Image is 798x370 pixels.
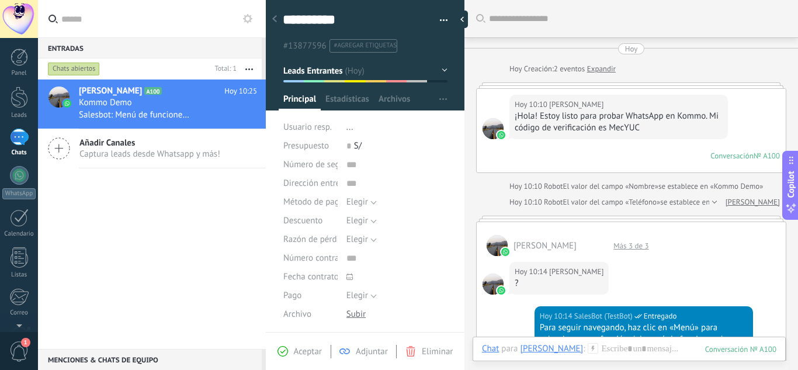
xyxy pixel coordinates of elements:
div: Presupuesto [283,137,338,155]
span: #agregar etiquetas [334,42,397,50]
div: Hoy 10:10 [515,99,549,110]
span: 2 eventos [554,63,585,75]
span: Salesbot: Menú de funciones de WhatsApp ¡Desbloquea la mensajería mejorada en WhatsApp! Haz clic ... [79,109,193,120]
div: Hoy [509,63,524,75]
div: Ocultar [456,11,468,28]
span: Eliminar [422,346,453,357]
span: se establece en «[PHONE_NUMBER]» [660,196,780,208]
span: Número contrato [283,254,346,262]
span: Gustavo Castillo [514,240,577,251]
div: Creación: [509,63,616,75]
span: Pago [283,291,301,300]
span: Hoy 10:25 [224,85,257,97]
div: Método de pago [283,193,338,212]
div: Menciones & Chats de equipo [38,349,262,370]
button: Elegir [346,193,377,212]
span: Gustavo Castillo [487,235,508,256]
div: Para seguir navegando, haz clic en «Menú» para seleccionar una función del menú de funciones de W... [540,322,748,369]
span: Gustavo Castillo [549,99,603,110]
div: Número de seguimiento [283,155,338,174]
div: Gustavo Castillo [520,343,583,354]
span: #13877596 [283,40,327,51]
div: Panel [2,70,36,77]
a: Expandir [587,63,616,75]
div: Descuento [283,212,338,230]
div: Leads [2,112,36,119]
div: Usuario resp. [283,118,338,137]
span: Estadísticas [325,94,369,110]
span: Método de pago [283,198,344,206]
span: Aceptar [294,346,322,357]
span: Kommo Demo [79,97,132,109]
span: Elegir [346,196,368,208]
div: Pago [283,286,338,305]
span: S/ [354,140,362,151]
div: Calendario [2,230,36,238]
span: para [501,343,518,355]
span: Archivos [379,94,410,110]
img: icon [63,99,71,108]
span: ... [346,122,353,133]
div: Número contrato [283,249,338,268]
div: Hoy [625,43,638,54]
span: Número de seguimiento [283,160,373,169]
span: Elegir [346,234,368,245]
div: Conversación [710,151,754,161]
span: SalesBot (TestBot) [574,310,633,322]
div: WhatsApp [2,188,36,199]
img: waba.svg [501,248,509,256]
span: Captura leads desde Whatsapp y más! [79,148,220,160]
span: Añadir Canales [79,137,220,148]
span: Elegir [346,290,368,301]
span: Robot [544,181,563,191]
button: Más [237,58,262,79]
button: Elegir [346,212,377,230]
div: Razón de pérdida [283,230,338,249]
span: Entregado [644,310,677,322]
span: Gustavo Castillo [549,266,603,278]
div: 100 [705,344,776,354]
div: Fecha contrato [283,268,338,286]
div: ? [515,278,603,289]
div: № A100 [754,151,780,161]
span: Principal [283,94,316,110]
span: [PERSON_NAME] [79,85,142,97]
span: Gustavo Castillo [483,274,504,295]
span: Fecha contrato [283,272,339,281]
span: El valor del campo «Teléfono» [563,196,661,208]
div: Hoy 10:14 [540,310,574,322]
span: : [583,343,585,355]
span: Presupuesto [283,140,329,151]
a: [PERSON_NAME] [726,196,780,208]
button: Elegir [346,230,377,249]
span: Razón de pérdida [283,235,348,244]
div: Listas [2,271,36,279]
button: Elegir [346,286,377,305]
span: Archivo [283,310,311,319]
span: Descuento [283,216,322,225]
div: Dirección entrega [283,174,338,193]
span: se establece en «Kommo Demo» [658,181,763,192]
div: ¡Hola! Estoy listo para probar WhatsApp en Kommo. Mi código de verificación es MecYUC [515,110,723,134]
a: avataricon[PERSON_NAME]A100Hoy 10:25Kommo DemoSalesbot: Menú de funciones de WhatsApp ¡Desbloquea... [38,79,266,129]
span: Dirección entrega [283,179,349,188]
div: Chats abiertos [48,62,100,76]
div: Archivo [283,305,338,324]
div: Hoy 10:10 [509,181,544,192]
span: Copilot [785,171,797,198]
div: Correo [2,309,36,317]
span: Usuario resp. [283,122,332,133]
span: Robot [544,197,563,207]
img: waba.svg [497,131,505,139]
span: Adjuntar [356,346,388,357]
div: Chats [2,149,36,157]
img: waba.svg [497,286,505,295]
span: Gustavo Castillo [483,118,504,139]
span: Elegir [346,215,368,226]
span: A100 [144,87,161,95]
div: Hoy 10:14 [515,266,549,278]
div: Hoy 10:10 [509,196,544,208]
div: Entradas [38,37,262,58]
div: Más 3 de 3 [608,241,654,251]
div: Total: 1 [210,63,237,75]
